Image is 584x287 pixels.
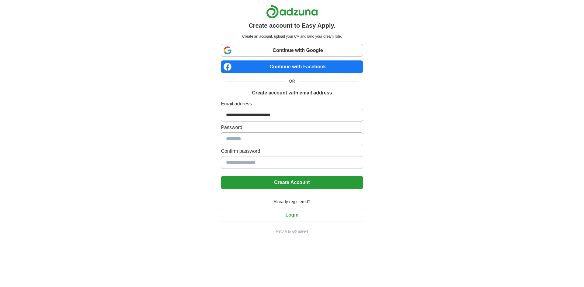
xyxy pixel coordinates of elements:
label: Password [221,124,363,131]
h1: Create account with email address [252,89,332,97]
a: Continue with Facebook [221,60,363,73]
img: Adzuna logo [266,5,318,19]
label: Email address [221,100,363,108]
span: OR [285,78,299,84]
p: Create an account, upload your CV and land your dream role. [222,34,362,39]
h1: Create account to Easy Apply. [249,21,335,30]
a: Login [221,212,363,217]
a: Return to job advert [221,229,363,234]
button: Create Account [221,176,363,189]
label: Confirm password [221,148,363,155]
a: Continue with Google [221,44,363,57]
button: Login [221,209,363,221]
span: Already registered? [270,199,314,205]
